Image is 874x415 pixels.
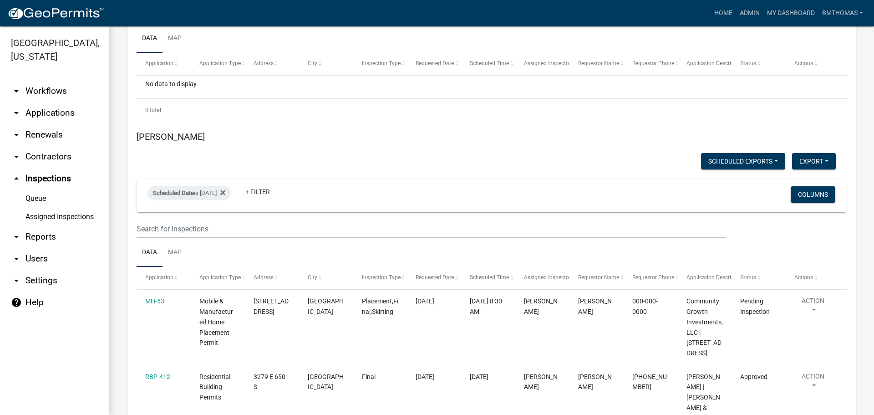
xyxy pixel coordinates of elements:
[362,373,376,380] span: Final
[732,53,786,75] datatable-header-cell: Status
[569,267,624,289] datatable-header-cell: Requestor Name
[701,153,785,169] button: Scheduled Exports
[416,274,454,281] span: Requested Date
[732,267,786,289] datatable-header-cell: Status
[794,372,832,395] button: Action
[818,5,867,22] a: bmthomas
[686,297,723,357] span: Community Growth Investments, LLC | 261 N WALNUT ST | N/A
[145,373,170,380] a: RBP-412
[515,267,569,289] datatable-header-cell: Assigned Inspector
[11,129,22,140] i: arrow_drop_down
[624,53,678,75] datatable-header-cell: Requestor Phone
[407,53,461,75] datatable-header-cell: Requested Date
[254,60,274,67] span: Address
[632,274,674,281] span: Requestor Phone
[578,373,612,391] span: Dann Hunt
[254,373,285,391] span: 3279 E 650 S
[740,297,770,315] span: Pending Inspection
[524,373,558,391] span: Kenny Burton
[632,373,667,391] span: 765-776-0545
[11,275,22,286] i: arrow_drop_down
[632,297,658,315] span: 000-000-0000
[11,173,22,184] i: arrow_drop_up
[794,274,813,281] span: Actions
[308,297,344,315] span: PERU
[199,373,230,401] span: Residential Building Permits
[199,297,233,346] span: Mobile & Manufactured Home Placement Permit
[578,297,612,315] span: Denise Sims
[137,267,191,289] datatable-header-cell: Application
[199,60,241,67] span: Application Type
[794,60,813,67] span: Actions
[569,53,624,75] datatable-header-cell: Requestor Name
[362,60,401,67] span: Inspection Type
[740,60,756,67] span: Status
[163,24,187,53] a: Map
[308,373,344,391] span: Peru
[137,76,847,98] div: No data to display
[191,267,245,289] datatable-header-cell: Application Type
[145,297,164,305] a: MH-53
[686,274,744,281] span: Application Description
[677,53,732,75] datatable-header-cell: Application Description
[11,108,22,118] i: arrow_drop_down
[786,267,840,289] datatable-header-cell: Actions
[145,274,173,281] span: Application
[11,86,22,97] i: arrow_drop_down
[362,297,398,315] span: Placement,Final,Skirting
[254,297,289,315] span: 261 N WALNUT ST
[245,267,299,289] datatable-header-cell: Address
[145,60,173,67] span: Application
[524,274,571,281] span: Assigned Inspector
[416,297,434,305] span: 05/21/2025
[199,274,241,281] span: Application Type
[524,297,558,315] span: Kenny Burton
[11,151,22,162] i: arrow_drop_down
[353,267,407,289] datatable-header-cell: Inspection Type
[470,296,506,317] div: [DATE] 8:30 AM
[677,267,732,289] datatable-header-cell: Application Description
[11,253,22,264] i: arrow_drop_down
[299,53,353,75] datatable-header-cell: City
[461,53,515,75] datatable-header-cell: Scheduled Time
[578,274,619,281] span: Requestor Name
[137,131,847,142] h5: [PERSON_NAME]
[238,184,277,200] a: + Filter
[153,190,194,196] span: Scheduled Date
[515,53,569,75] datatable-header-cell: Assigned Inspector
[624,267,678,289] datatable-header-cell: Requestor Phone
[147,186,231,200] div: is [DATE]
[353,53,407,75] datatable-header-cell: Inspection Type
[11,231,22,242] i: arrow_drop_down
[163,238,187,267] a: Map
[578,60,619,67] span: Requestor Name
[362,274,401,281] span: Inspection Type
[763,5,818,22] a: My Dashboard
[191,53,245,75] datatable-header-cell: Application Type
[736,5,763,22] a: Admin
[416,373,434,380] span: 08/18/2025
[254,274,274,281] span: Address
[137,53,191,75] datatable-header-cell: Application
[137,24,163,53] a: Data
[711,5,736,22] a: Home
[794,296,832,319] button: Action
[308,274,317,281] span: City
[137,238,163,267] a: Data
[299,267,353,289] datatable-header-cell: City
[137,220,726,238] input: Search for inspections
[686,60,744,67] span: Application Description
[245,53,299,75] datatable-header-cell: Address
[137,99,847,122] div: 0 total
[792,153,836,169] button: Export
[740,373,767,380] span: Approved
[632,60,674,67] span: Requestor Phone
[524,60,571,67] span: Assigned Inspector
[791,186,835,203] button: Columns
[407,267,461,289] datatable-header-cell: Requested Date
[470,274,509,281] span: Scheduled Time
[11,297,22,308] i: help
[470,372,506,382] div: [DATE]
[416,60,454,67] span: Requested Date
[470,60,509,67] span: Scheduled Time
